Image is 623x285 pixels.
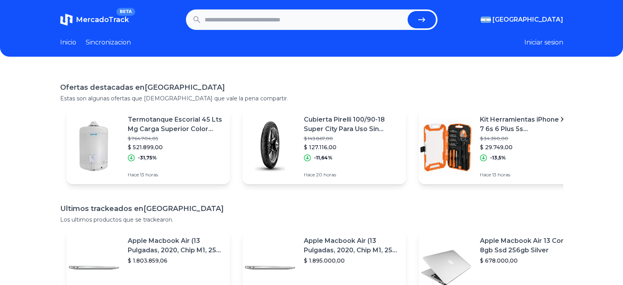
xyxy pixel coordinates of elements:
[490,155,506,161] p: -13,5%
[480,172,576,178] p: Hace 13 horas
[60,13,73,26] img: MercadoTrack
[481,15,563,24] button: [GEOGRAPHIC_DATA]
[60,216,563,224] p: Los ultimos productos que se trackearon.
[60,94,563,102] p: Estas son algunas ofertas que [DEMOGRAPHIC_DATA] que vale la pena compartir.
[304,172,400,178] p: Hace 20 horas
[419,109,582,184] a: Featured imageKit Herramientas iPhone X 8 7 6s 6 Plus 5s Destornilladores$ 34.390,00$ 29.749,00-1...
[66,119,121,174] img: Featured image
[419,119,474,174] img: Featured image
[60,38,76,47] a: Inicio
[480,143,576,151] p: $ 29.749,00
[304,115,400,134] p: Cubierta Pirelli 100/90-18 Super City Para Uso Sin Cámara P 56
[304,236,400,255] p: Apple Macbook Air (13 Pulgadas, 2020, Chip M1, 256 Gb De Ssd, 8 Gb De Ram) - Plata
[480,257,576,265] p: $ 678.000,00
[128,257,224,265] p: $ 1.803.859,06
[304,135,400,142] p: $ 143.867,00
[243,119,298,174] img: Featured image
[128,236,224,255] p: Apple Macbook Air (13 Pulgadas, 2020, Chip M1, 256 Gb De Ssd, 8 Gb De Ram) - Plata
[128,143,224,151] p: $ 521.899,00
[524,38,563,47] button: Iniciar sesion
[243,109,406,184] a: Featured imageCubierta Pirelli 100/90-18 Super City Para Uso Sin Cámara P 56$ 143.867,00$ 127.116...
[304,143,400,151] p: $ 127.116,00
[128,135,224,142] p: $ 764.704,05
[76,15,129,24] span: MercadoTrack
[60,13,129,26] a: MercadoTrackBETA
[60,82,563,93] h1: Ofertas destacadas en [GEOGRAPHIC_DATA]
[480,115,576,134] p: Kit Herramientas iPhone X 8 7 6s 6 Plus 5s Destornilladores
[480,135,576,142] p: $ 34.390,00
[60,203,563,214] h1: Ultimos trackeados en [GEOGRAPHIC_DATA]
[314,155,333,161] p: -11,64%
[116,8,135,16] span: BETA
[480,236,576,255] p: Apple Macbook Air 13 Core I5 8gb Ssd 256gb Silver
[86,38,131,47] a: Sincronizacion
[66,109,230,184] a: Featured imageTermotanque Escorial 45 Lts Mg Carga Superior Color Blanco$ 764.704,05$ 521.899,00-...
[128,115,224,134] p: Termotanque Escorial 45 Lts Mg Carga Superior Color Blanco
[481,17,491,23] img: Argentina
[493,15,563,24] span: [GEOGRAPHIC_DATA]
[304,257,400,265] p: $ 1.895.000,00
[138,155,157,161] p: -31,75%
[128,172,224,178] p: Hace 13 horas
